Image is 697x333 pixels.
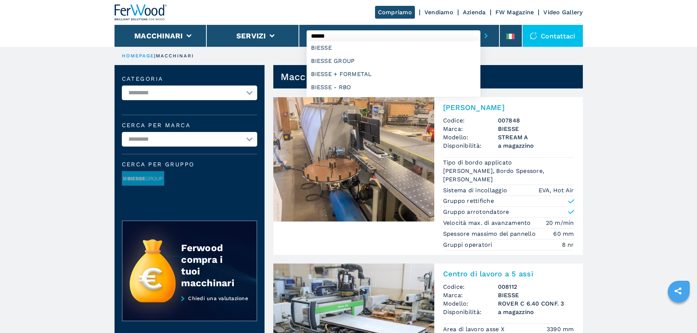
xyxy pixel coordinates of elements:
a: Vendiamo [424,9,453,16]
p: Spessore massimo del pannello [443,230,538,238]
button: submit-button [480,27,492,44]
em: EVA, Hot Air [539,186,574,194]
div: BIESSE - RBO [307,81,480,94]
em: 20 m/min [546,219,574,227]
h3: ROVER C 6.40 CONF. 3 [498,299,574,308]
span: Cerca per Gruppo [122,162,257,167]
h1: Macchinari [281,71,333,83]
p: Velocità max. di avanzamento [443,219,533,227]
a: Video Gallery [543,9,582,16]
p: Sistema di incollaggio [443,186,509,194]
em: [PERSON_NAME], Bordo Spessore, [PERSON_NAME] [443,167,574,183]
button: Macchinari [134,31,183,40]
a: Compriamo [375,6,415,19]
img: Ferwood [115,4,167,20]
em: 8 nr [562,241,574,249]
div: Contattaci [522,25,583,47]
iframe: Chat [666,300,692,328]
a: HOMEPAGE [122,53,154,58]
div: BIESSE [307,41,480,54]
button: Servizi [236,31,266,40]
span: Disponibilità: [443,141,498,150]
p: Tipo di bordo applicato [443,159,514,167]
span: Codice: [443,116,498,125]
span: Marca: [443,125,498,133]
a: Azienda [463,9,486,16]
em: 60 mm [553,230,574,238]
h3: BIESSE [498,291,574,299]
a: sharethis [669,282,687,300]
img: Contattaci [530,32,537,39]
p: Gruppi operatori [443,241,494,249]
div: BIESSE GROUP [307,54,480,68]
p: Gruppo rettifiche [443,197,494,205]
label: Cerca per marca [122,122,257,128]
p: Gruppo arrotondatore [443,208,509,216]
span: | [154,53,155,58]
span: Disponibilità: [443,308,498,316]
h3: BIESSE [498,125,574,133]
img: Bordatrice Singola BIESSE STREAM A [273,97,434,222]
h3: 007848 [498,116,574,125]
label: Categoria [122,76,257,82]
div: Ferwood compra i tuoi macchinari [181,242,242,289]
h3: STREAM A [498,133,574,141]
span: a magazzino [498,141,574,150]
a: Bordatrice Singola BIESSE STREAM A[PERSON_NAME]Codice:007848Marca:BIESSEModello:STREAM ADisponibi... [273,97,583,255]
a: Chiedi una valutazione [122,295,257,322]
h2: [PERSON_NAME] [443,103,574,112]
span: Codice: [443,283,498,291]
p: macchinari [156,53,194,59]
div: BIESSE + FORMETAL [307,68,480,81]
h2: Centro di lavoro a 5 assi [443,269,574,278]
span: a magazzino [498,308,574,316]
a: FW Magazine [495,9,534,16]
span: Marca: [443,291,498,299]
span: Modello: [443,133,498,141]
img: image [122,171,164,186]
span: Modello: [443,299,498,308]
h3: 008112 [498,283,574,291]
